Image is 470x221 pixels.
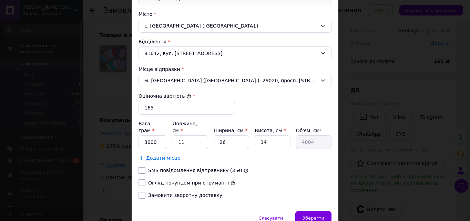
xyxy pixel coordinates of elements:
label: Довжина, см [173,121,197,133]
div: Відділення [139,38,331,45]
label: Висота, см [255,128,286,133]
div: 81642, вул. [STREET_ADDRESS] [139,46,331,60]
label: SMS повідомлення відправнику (3 ₴) [148,168,242,173]
label: Огляд покупцем при отриманні [148,180,229,186]
div: Об'єм, см³ [296,127,331,134]
span: Додати місце [146,155,181,161]
span: м. [GEOGRAPHIC_DATA] ([GEOGRAPHIC_DATA].); 29020, просп. [STREET_ADDRESS] [144,77,317,84]
div: с. [GEOGRAPHIC_DATA] ([GEOGRAPHIC_DATA].) [139,19,331,33]
label: Замовити зворотну доставку [148,192,222,198]
div: Місто [139,11,331,18]
div: Місце відправки [139,66,331,73]
span: Скасувати [258,215,283,221]
label: Вага, грам [139,121,155,133]
span: Зберегти [303,215,324,221]
label: Ширина, см [214,128,247,133]
label: Оціночна вартість [139,93,191,99]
